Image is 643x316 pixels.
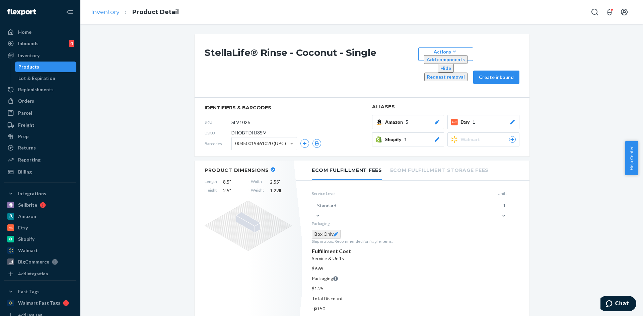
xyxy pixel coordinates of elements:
div: Fast Tags [18,288,40,295]
img: Flexport logo [7,9,36,15]
span: Hide [440,65,451,71]
div: Etsy [18,224,28,231]
div: Lot & Expiration [18,75,55,82]
a: Sellbrite [4,200,76,210]
div: Fulfillment Cost [312,247,519,255]
a: Reporting [4,154,76,165]
div: Amazon [18,213,36,220]
a: Walmart Fast Tags [4,298,76,308]
li: Ecom Fulfillment Fees [312,161,382,180]
span: 5 [406,119,408,125]
span: " [229,188,231,193]
button: Box Only [312,230,341,238]
div: Walmart Fast Tags [18,300,60,306]
h2: Aliases [372,104,519,109]
a: Orders [4,96,76,106]
a: Lot & Expiration [15,73,77,84]
span: 00850019861020 (UPC) [235,138,286,149]
p: $9.69 [312,265,519,272]
span: Amazon [385,119,406,125]
span: Walmart [460,136,483,143]
span: 2.5 [223,187,245,194]
a: Inbounds4 [4,38,76,49]
span: Width [251,179,264,185]
p: Ship in a box. Recommended for fragile items. [312,238,519,244]
span: " [279,179,281,185]
div: Actions [424,48,468,55]
a: Add Integration [4,270,76,278]
button: Etsy1 [447,115,519,129]
label: Units [498,191,519,196]
span: 2.55 [270,179,292,185]
a: BigCommerce [4,256,76,267]
p: Packaging [312,275,519,282]
div: 1 [503,202,506,209]
span: Height [205,187,217,194]
a: Inventory [91,8,120,16]
span: 1 [473,119,475,125]
div: Replenishments [18,86,54,93]
span: 8.5 [223,179,245,185]
div: Reporting [18,156,41,163]
span: SKU [205,119,231,125]
a: Walmart [4,245,76,256]
p: -$0.50 [312,305,519,312]
p: Packaging [312,221,519,226]
span: Request removal [427,74,465,80]
p: Service & Units [312,255,519,262]
div: Inventory [18,52,40,59]
a: Returns [4,142,76,153]
h2: Product Dimensions [205,167,269,173]
span: 1 [404,136,407,143]
div: Home [18,29,31,35]
button: Create inbound [473,71,519,84]
button: Close Navigation [63,5,76,19]
div: Products [18,64,39,70]
a: Product Detail [132,8,179,16]
div: Prep [18,133,28,140]
a: Etsy [4,222,76,233]
span: Barcodes [205,141,231,146]
span: Length [205,179,217,185]
div: Parcel [18,110,32,116]
a: Shopify [4,234,76,244]
a: Amazon [4,211,76,222]
span: 1.22 lb [270,187,292,194]
button: Shopify1 [372,132,444,146]
a: Freight [4,120,76,130]
p: $1.25 [312,285,519,292]
button: Open account menu [618,5,631,19]
div: Shopify [18,236,34,242]
button: ActionsAdd componentsHideRequest removal [418,47,473,61]
div: Sellbrite [18,202,37,208]
button: Add components [424,55,468,64]
div: Returns [18,144,36,151]
li: Ecom Fulfillment Storage Fees [390,161,489,179]
a: Billing [4,167,76,177]
div: Freight [18,122,34,128]
a: Home [4,27,76,37]
a: Replenishments [4,84,76,95]
span: Shopify [385,136,404,143]
button: Hide [438,64,454,73]
div: Standard [317,202,336,209]
span: " [229,179,231,185]
a: Parcel [4,108,76,118]
button: Help Center [625,141,638,175]
a: Prep [4,131,76,142]
span: identifiers & barcodes [205,104,352,111]
div: Integrations [18,190,46,197]
div: Inbounds [18,40,39,47]
div: Walmart [18,247,38,254]
input: Standard [336,202,337,209]
div: Billing [18,169,32,175]
button: Walmart [447,132,519,146]
span: Add components [427,57,465,62]
label: Service Level [312,191,492,196]
button: Open Search Box [588,5,601,19]
span: Etsy [460,119,473,125]
span: DHOBTDHJ3SM [231,129,267,136]
h1: StellaLife® Rinse - Coconut - Single [205,47,415,84]
div: Add Integration [18,271,48,277]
